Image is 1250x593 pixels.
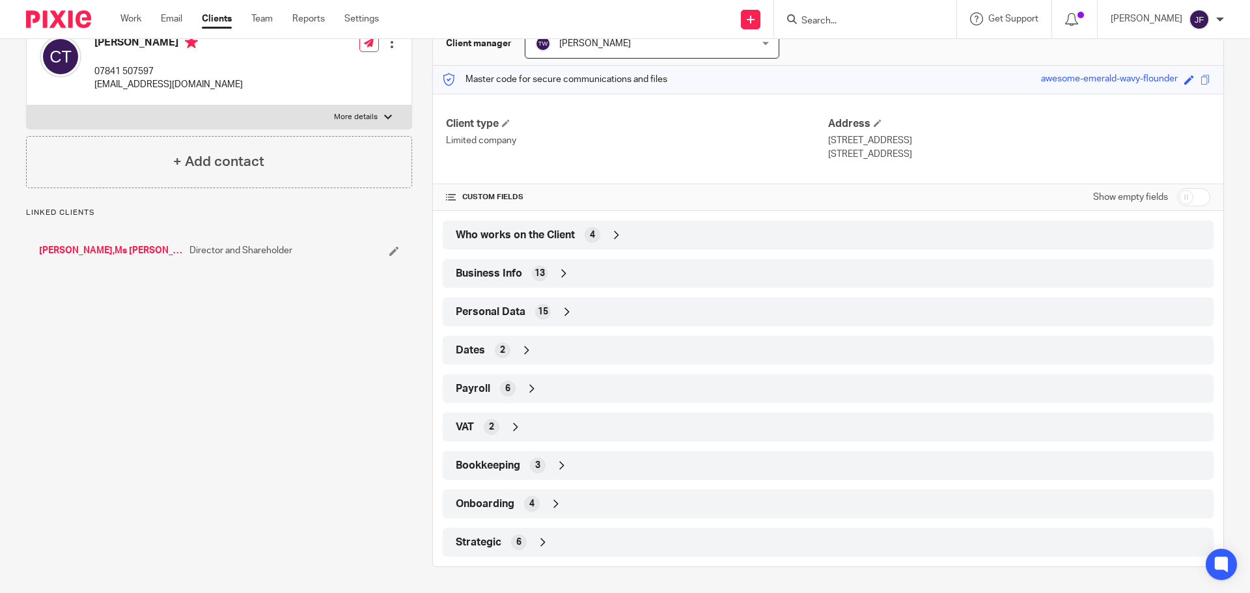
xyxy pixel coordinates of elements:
span: 2 [489,421,494,434]
img: svg%3E [1189,9,1210,30]
img: svg%3E [535,36,551,51]
span: Who works on the Client [456,228,575,242]
span: 6 [516,536,521,549]
h4: [PERSON_NAME] [94,36,243,52]
span: 4 [590,228,595,241]
span: Business Info [456,267,522,281]
span: [PERSON_NAME] [559,39,631,48]
span: 6 [505,382,510,395]
span: 13 [535,267,545,280]
img: Pixie [26,10,91,28]
span: Onboarding [456,497,514,511]
span: 15 [538,305,548,318]
h3: Client manager [446,37,512,50]
a: Email [161,12,182,25]
p: [EMAIL_ADDRESS][DOMAIN_NAME] [94,78,243,91]
p: Linked clients [26,208,412,218]
p: [STREET_ADDRESS] [828,148,1210,161]
p: More details [334,112,378,122]
a: Team [251,12,273,25]
span: Payroll [456,382,490,396]
h4: Client type [446,117,828,131]
span: Strategic [456,536,501,549]
span: Director and Shareholder [189,244,292,257]
a: Settings [344,12,379,25]
label: Show empty fields [1093,191,1168,204]
input: Search [800,16,917,27]
p: Limited company [446,134,828,147]
p: [PERSON_NAME] [1111,12,1182,25]
div: awesome-emerald-wavy-flounder [1041,72,1178,87]
h4: + Add contact [173,152,264,172]
a: Reports [292,12,325,25]
i: Primary [185,36,198,49]
a: Clients [202,12,232,25]
a: [PERSON_NAME],Ms [PERSON_NAME] [39,244,183,257]
h4: Address [828,117,1210,131]
p: Master code for secure communications and files [443,73,667,86]
span: 2 [500,344,505,357]
span: VAT [456,421,474,434]
span: Personal Data [456,305,525,319]
span: 3 [535,459,540,472]
span: 4 [529,497,535,510]
p: [STREET_ADDRESS] [828,134,1210,147]
h4: CUSTOM FIELDS [446,192,828,202]
a: Work [120,12,141,25]
img: svg%3E [40,36,81,77]
p: 07841 507597 [94,65,243,78]
span: Get Support [988,14,1038,23]
span: Dates [456,344,485,357]
span: Bookkeeping [456,459,520,473]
